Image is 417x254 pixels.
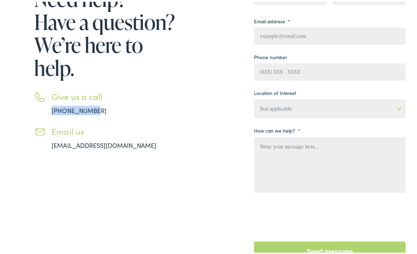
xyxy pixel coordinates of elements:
label: Location of Interest [254,88,296,94]
input: (XXX) XXX - XXXX [254,62,406,79]
a: [PHONE_NUMBER] [52,104,106,113]
h3: Give us a call [52,90,177,100]
a: [EMAIL_ADDRESS][DOMAIN_NAME] [52,139,156,148]
label: Email address [254,16,290,23]
label: Phone number [254,52,287,58]
iframe: reCAPTCHA [254,200,360,227]
label: How can we help? [254,126,300,132]
h3: Email us [52,125,177,135]
input: example@email.com [254,26,406,43]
